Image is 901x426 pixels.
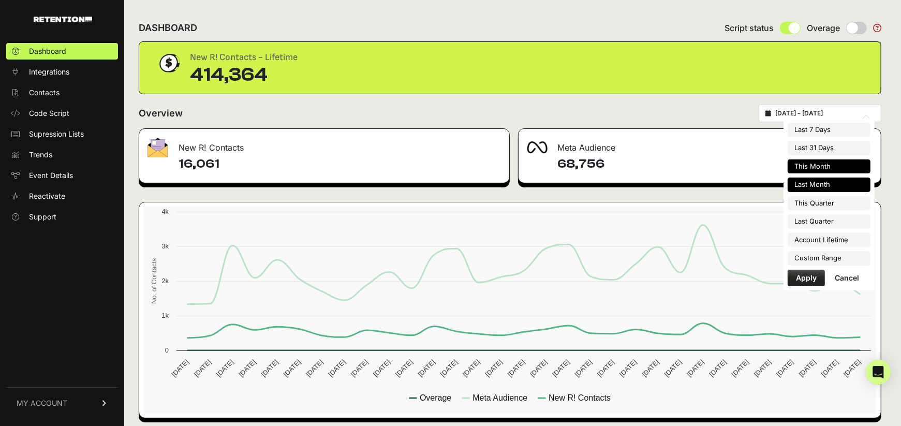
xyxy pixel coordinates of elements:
[190,50,298,65] div: New R! Contacts - Lifetime
[29,150,52,160] span: Trends
[558,156,873,172] h4: 68,756
[161,242,169,250] text: 3k
[866,360,891,385] div: Open Intercom Messenger
[820,358,840,378] text: [DATE]
[161,312,169,319] text: 1k
[29,212,56,222] span: Support
[165,346,169,354] text: 0
[842,358,862,378] text: [DATE]
[788,178,870,192] li: Last Month
[34,17,92,22] img: Retention.com
[304,358,324,378] text: [DATE]
[788,141,870,155] li: Last 31 Days
[6,43,118,60] a: Dashboard
[179,156,501,172] h4: 16,061
[420,393,451,402] text: Overage
[6,64,118,80] a: Integrations
[506,358,526,378] text: [DATE]
[139,129,509,160] div: New R! Contacts
[394,358,414,378] text: [DATE]
[752,358,773,378] text: [DATE]
[439,358,459,378] text: [DATE]
[775,358,795,378] text: [DATE]
[549,393,611,402] text: New R! Contacts
[6,167,118,184] a: Event Details
[685,358,705,378] text: [DATE]
[797,358,818,378] text: [DATE]
[282,358,302,378] text: [DATE]
[6,105,118,122] a: Code Script
[6,188,118,204] a: Reactivate
[641,358,661,378] text: [DATE]
[327,358,347,378] text: [DATE]
[725,22,774,34] span: Script status
[6,146,118,163] a: Trends
[161,208,169,215] text: 4k
[461,358,481,378] text: [DATE]
[618,358,638,378] text: [DATE]
[161,277,169,285] text: 2k
[156,50,182,76] img: dollar-coin-05c43ed7efb7bc0c12610022525b4bbbb207c7efeef5aecc26f025e68dcafac9.png
[472,393,527,402] text: Meta Audience
[190,65,298,85] div: 414,364
[29,108,69,119] span: Code Script
[826,270,867,286] button: Cancel
[573,358,594,378] text: [DATE]
[788,159,870,174] li: This Month
[788,270,825,286] button: Apply
[6,126,118,142] a: Supression Lists
[147,138,168,157] img: fa-envelope-19ae18322b30453b285274b1b8af3d052b27d846a4fbe8435d1a52b978f639a2.png
[551,358,571,378] text: [DATE]
[29,67,69,77] span: Integrations
[730,358,750,378] text: [DATE]
[788,123,870,137] li: Last 7 Days
[29,170,73,181] span: Event Details
[170,358,190,378] text: [DATE]
[6,209,118,225] a: Support
[29,191,65,201] span: Reactivate
[788,214,870,229] li: Last Quarter
[6,387,118,419] a: MY ACCOUNT
[6,84,118,101] a: Contacts
[29,129,84,139] span: Supression Lists
[788,251,870,266] li: Custom Range
[788,233,870,247] li: Account Lifetime
[29,87,60,98] span: Contacts
[788,196,870,211] li: This Quarter
[372,358,392,378] text: [DATE]
[527,141,548,154] img: fa-meta-2f981b61bb99beabf952f7030308934f19ce035c18b003e963880cc3fabeebb7.png
[17,398,67,408] span: MY ACCOUNT
[484,358,504,378] text: [DATE]
[139,21,197,35] h2: DASHBOARD
[215,358,235,378] text: [DATE]
[150,258,158,304] text: No. of Contacts
[663,358,683,378] text: [DATE]
[707,358,728,378] text: [DATE]
[237,358,257,378] text: [DATE]
[139,106,183,121] h2: Overview
[260,358,280,378] text: [DATE]
[528,358,549,378] text: [DATE]
[596,358,616,378] text: [DATE]
[193,358,213,378] text: [DATE]
[29,46,66,56] span: Dashboard
[349,358,370,378] text: [DATE]
[519,129,881,160] div: Meta Audience
[807,22,840,34] span: Overage
[417,358,437,378] text: [DATE]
